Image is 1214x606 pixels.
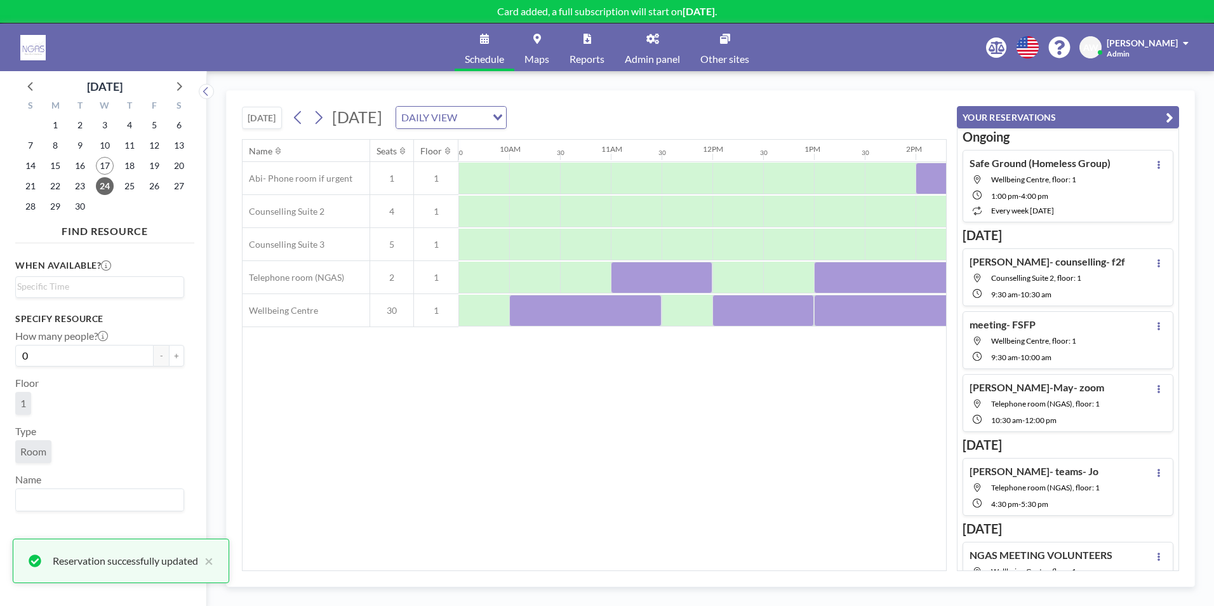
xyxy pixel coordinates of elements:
[15,220,194,238] h4: FIND RESOURCE
[970,157,1111,170] h4: Safe Ground (Homeless Group)
[170,157,188,175] span: Saturday, September 20, 2025
[243,305,318,316] span: Wellbeing Centre
[166,98,191,115] div: S
[15,330,108,342] label: How many people?
[690,24,759,71] a: Other sites
[15,313,184,325] h3: Specify resource
[370,173,413,184] span: 1
[1107,37,1178,48] span: [PERSON_NAME]
[145,177,163,195] span: Friday, September 26, 2025
[399,109,460,126] span: DAILY VIEW
[658,149,666,157] div: 30
[71,177,89,195] span: Tuesday, September 23, 2025
[154,345,169,367] button: -
[96,157,114,175] span: Wednesday, September 17, 2025
[570,54,604,64] span: Reports
[87,77,123,95] div: [DATE]
[601,144,622,154] div: 11AM
[17,492,177,508] input: Search for option
[970,318,1036,331] h4: meeting- FSFP
[396,107,506,128] div: Search for option
[963,129,1173,145] h3: Ongoing
[963,437,1173,453] h3: [DATE]
[991,273,1081,283] span: Counselling Suite 2, floor: 1
[500,144,521,154] div: 10AM
[700,54,749,64] span: Other sites
[559,24,615,71] a: Reports
[1025,415,1057,425] span: 12:00 PM
[22,157,39,175] span: Sunday, September 14, 2025
[615,24,690,71] a: Admin panel
[963,227,1173,243] h3: [DATE]
[414,173,458,184] span: 1
[1018,191,1021,201] span: -
[46,157,64,175] span: Monday, September 15, 2025
[53,553,198,569] div: Reservation successfully updated
[514,24,559,71] a: Maps
[71,116,89,134] span: Tuesday, September 2, 2025
[1020,290,1051,299] span: 10:30 AM
[991,175,1076,184] span: Wellbeing Centre, floor: 1
[1107,49,1130,58] span: Admin
[93,98,117,115] div: W
[703,144,723,154] div: 12PM
[963,521,1173,537] h3: [DATE]
[145,157,163,175] span: Friday, September 19, 2025
[414,206,458,217] span: 1
[170,137,188,154] span: Saturday, September 13, 2025
[991,399,1100,408] span: Telephone room (NGAS), floor: 1
[414,272,458,283] span: 1
[970,381,1104,394] h4: [PERSON_NAME]-May- zoom
[46,137,64,154] span: Monday, September 8, 2025
[71,137,89,154] span: Tuesday, September 9, 2025
[991,336,1076,346] span: Wellbeing Centre, floor: 1
[22,198,39,215] span: Sunday, September 28, 2025
[1018,499,1021,509] span: -
[557,149,564,157] div: 30
[170,116,188,134] span: Saturday, September 6, 2025
[461,109,485,126] input: Search for option
[22,177,39,195] span: Sunday, September 21, 2025
[1021,499,1048,509] span: 5:30 PM
[43,98,68,115] div: M
[1083,42,1098,53] span: AW
[16,489,183,511] div: Search for option
[121,177,138,195] span: Thursday, September 25, 2025
[370,239,413,250] span: 5
[243,206,324,217] span: Counselling Suite 2
[169,345,184,367] button: +
[625,54,680,64] span: Admin panel
[142,98,166,115] div: F
[970,465,1098,478] h4: [PERSON_NAME]- teams- Jo
[121,137,138,154] span: Thursday, September 11, 2025
[991,483,1100,492] span: Telephone room (NGAS), floor: 1
[455,24,514,71] a: Schedule
[1021,191,1048,201] span: 4:00 PM
[170,177,188,195] span: Saturday, September 27, 2025
[862,149,869,157] div: 30
[242,107,282,129] button: [DATE]
[15,377,39,389] label: Floor
[46,116,64,134] span: Monday, September 1, 2025
[991,353,1018,362] span: 9:30 AM
[370,206,413,217] span: 4
[121,157,138,175] span: Thursday, September 18, 2025
[243,173,352,184] span: Abi- Phone room if urgent
[455,149,463,157] div: 30
[68,98,93,115] div: T
[991,567,1076,576] span: Wellbeing Centre, floor: 1
[16,277,183,296] div: Search for option
[96,137,114,154] span: Wednesday, September 10, 2025
[970,549,1112,562] h4: NGAS MEETING VOLUNTEERS
[991,290,1018,299] span: 9:30 AM
[377,145,397,157] div: Seats
[145,137,163,154] span: Friday, September 12, 2025
[683,5,715,17] b: [DATE]
[15,473,41,486] label: Name
[524,54,549,64] span: Maps
[1020,353,1051,362] span: 10:00 AM
[332,107,382,126] span: [DATE]
[370,305,413,316] span: 30
[957,106,1179,128] button: YOUR RESERVATIONS
[243,239,324,250] span: Counselling Suite 3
